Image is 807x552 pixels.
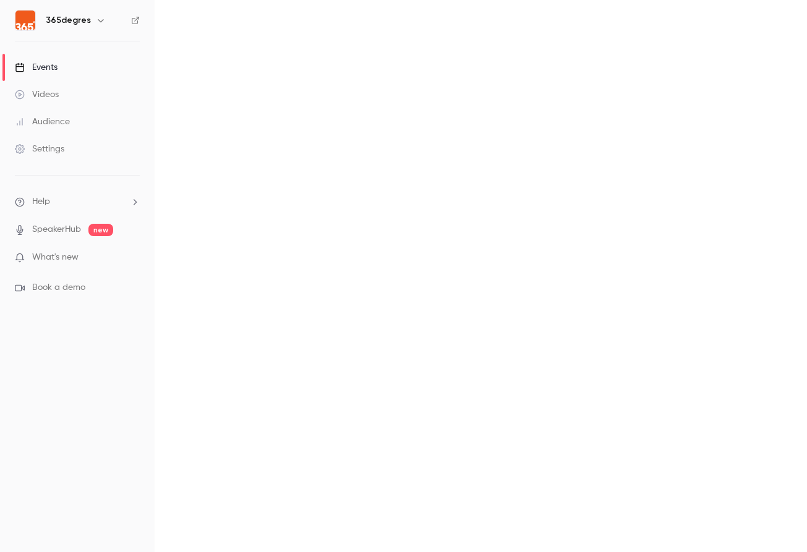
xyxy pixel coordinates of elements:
h6: 365degres [46,14,91,27]
div: Events [15,61,58,74]
div: Videos [15,88,59,101]
span: What's new [32,251,79,264]
span: Help [32,195,50,208]
div: Audience [15,116,70,128]
span: new [88,224,113,236]
img: 365degres [15,11,35,30]
li: help-dropdown-opener [15,195,140,208]
a: SpeakerHub [32,223,81,236]
div: Settings [15,143,64,155]
span: Book a demo [32,281,85,294]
